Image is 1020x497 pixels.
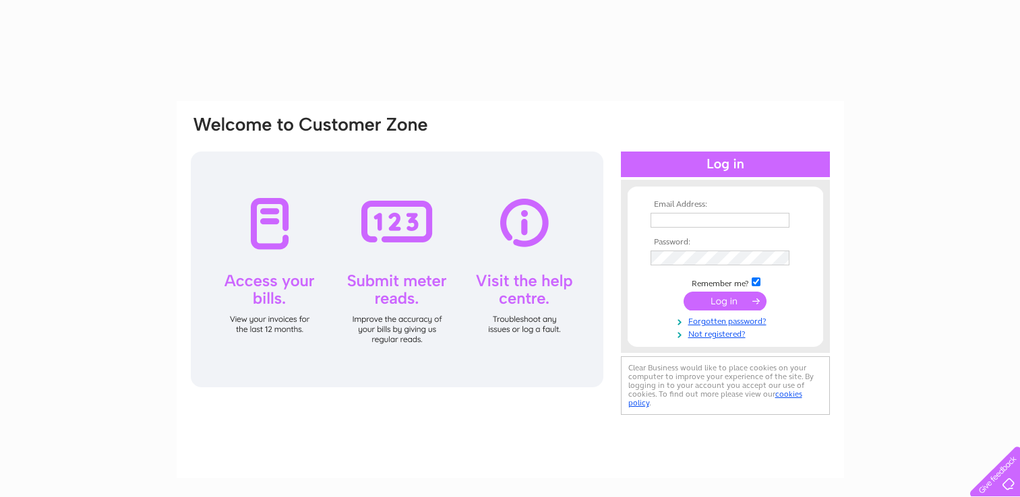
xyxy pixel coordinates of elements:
td: Remember me? [647,275,804,289]
th: Email Address: [647,200,804,209]
a: cookies policy [628,389,802,407]
a: Forgotten password? [651,314,804,327]
th: Password: [647,238,804,247]
input: Submit [684,292,767,310]
a: Not registered? [651,327,804,339]
div: Clear Business would like to place cookies on your computer to improve your experience of the sit... [621,356,830,415]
